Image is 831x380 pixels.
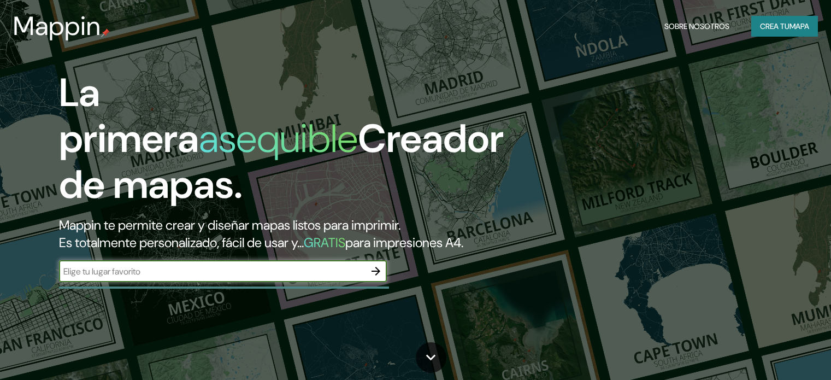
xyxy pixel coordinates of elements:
font: mapa [789,21,809,31]
font: GRATIS [304,234,345,251]
font: La primera [59,67,199,164]
font: Mappin [13,9,101,43]
iframe: Lanzador de widgets de ayuda [734,337,819,368]
font: asequible [199,113,358,164]
button: Sobre nosotros [660,16,734,37]
font: Es totalmente personalizado, fácil de usar y... [59,234,304,251]
input: Elige tu lugar favorito [59,265,365,278]
img: pin de mapeo [101,28,110,37]
font: Mappin te permite crear y diseñar mapas listos para imprimir. [59,217,400,233]
button: Crea tumapa [751,16,818,37]
font: Crea tu [760,21,789,31]
font: Sobre nosotros [664,21,729,31]
font: para impresiones A4. [345,234,463,251]
font: Creador de mapas. [59,113,504,210]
